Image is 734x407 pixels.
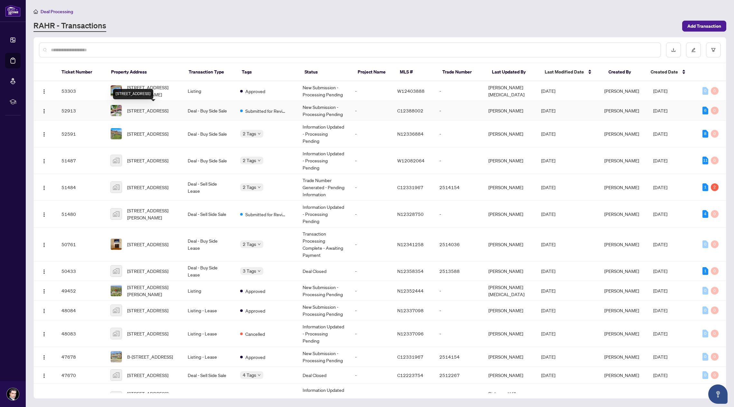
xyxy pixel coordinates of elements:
[434,201,483,228] td: -
[350,301,392,320] td: -
[541,131,555,137] span: [DATE]
[297,81,350,101] td: New Submission - Processing Pending
[604,288,639,294] span: [PERSON_NAME]
[5,5,21,17] img: logo
[42,185,47,190] img: Logo
[42,159,47,164] img: Logo
[183,101,235,121] td: Deal - Buy Side Sale
[350,228,392,261] td: -
[127,107,168,114] span: [STREET_ADDRESS]
[183,301,235,320] td: Listing - Lease
[711,183,719,191] div: 2
[540,63,603,81] th: Last Modified Date
[243,267,256,275] span: 3 Tags
[483,228,536,261] td: [PERSON_NAME]
[397,158,425,163] span: W12082064
[56,81,105,101] td: 53303
[183,81,235,101] td: Listing
[706,43,721,57] button: filter
[702,371,708,379] div: 0
[483,367,536,384] td: [PERSON_NAME]
[711,267,719,275] div: 0
[397,268,424,274] span: N12358354
[39,105,49,116] button: Logo
[604,241,639,247] span: [PERSON_NAME]
[702,183,708,191] div: 1
[397,307,424,313] span: N12337098
[353,63,395,81] th: Project Name
[111,392,122,402] img: thumbnail-img
[42,242,47,247] img: Logo
[651,68,678,75] span: Created Date
[245,88,265,95] span: Approved
[397,211,424,217] span: N12328750
[350,281,392,301] td: -
[56,121,105,147] td: 52591
[541,241,555,247] span: [DATE]
[653,372,667,378] span: [DATE]
[350,81,392,101] td: -
[711,240,719,248] div: 0
[127,353,173,360] span: B-[STREET_ADDRESS]
[183,281,235,301] td: Listing
[702,210,708,218] div: 4
[702,157,708,164] div: 11
[127,330,168,337] span: [STREET_ADDRESS]
[653,331,667,336] span: [DATE]
[297,228,350,261] td: Transaction Processing Complete - Awaiting Payment
[604,184,639,190] span: [PERSON_NAME]
[604,108,639,113] span: [PERSON_NAME]
[39,352,49,362] button: Logo
[297,201,350,228] td: Information Updated - Processing Pending
[56,63,106,81] th: Ticket Number
[183,201,235,228] td: Deal - Sell Side Sale
[183,347,235,367] td: Listing - Lease
[397,108,423,113] span: C12388002
[113,89,153,99] div: [STREET_ADDRESS]
[42,355,47,360] img: Logo
[702,87,708,95] div: 0
[245,330,265,337] span: Cancelled
[39,370,49,380] button: Logo
[39,209,49,219] button: Logo
[702,353,708,361] div: 0
[541,108,555,113] span: [DATE]
[711,371,719,379] div: 0
[487,63,540,81] th: Last Updated By
[541,354,555,360] span: [DATE]
[702,240,708,248] div: 0
[711,330,719,337] div: 0
[350,367,392,384] td: -
[33,20,106,32] a: RAHR - Transactions
[397,131,424,137] span: N12336884
[604,307,639,313] span: [PERSON_NAME]
[541,268,555,274] span: [DATE]
[702,130,708,138] div: 8
[434,347,483,367] td: 2514154
[127,157,168,164] span: [STREET_ADDRESS]
[711,130,719,138] div: 0
[111,266,122,276] img: thumbnail-img
[483,201,536,228] td: [PERSON_NAME]
[483,121,536,147] td: [PERSON_NAME]
[350,121,392,147] td: -
[350,347,392,367] td: -
[127,184,168,191] span: [STREET_ADDRESS]
[42,89,47,94] img: Logo
[111,285,122,296] img: thumbnail-img
[604,211,639,217] span: [PERSON_NAME]
[711,210,719,218] div: 0
[183,320,235,347] td: Listing - Lease
[56,147,105,174] td: 51487
[243,240,256,248] span: 2 Tags
[111,305,122,316] img: thumbnail-img
[39,239,49,249] button: Logo
[437,63,487,81] th: Trade Number
[350,147,392,174] td: -
[434,121,483,147] td: -
[111,370,122,381] img: thumbnail-img
[243,371,256,379] span: 4 Tags
[645,63,695,81] th: Created Date
[245,307,265,314] span: Approved
[434,81,483,101] td: -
